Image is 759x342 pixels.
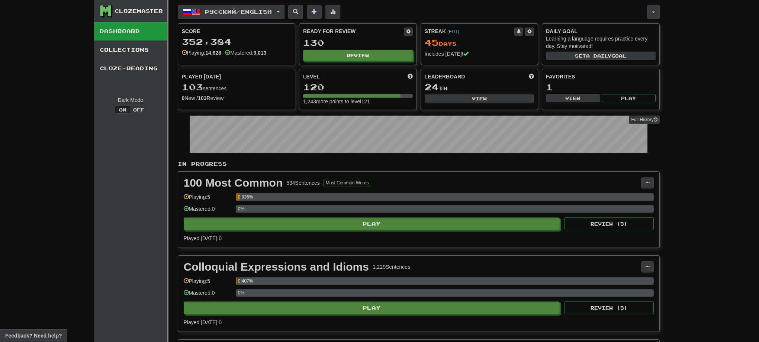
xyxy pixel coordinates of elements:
a: Dashboard [94,22,167,41]
a: Collections [94,41,167,59]
div: 534 Sentences [286,179,320,187]
span: Played [DATE]: 0 [184,319,222,325]
strong: 14,628 [205,50,221,56]
div: 1,229 Sentences [373,263,410,271]
button: Off [131,106,147,114]
div: Dark Mode [100,96,162,104]
button: Play [602,94,656,102]
span: 45 [425,37,439,48]
span: 103 [182,82,203,92]
button: Review (5) [565,217,654,230]
span: Played [DATE]: 0 [184,235,222,241]
div: 0.936% [238,193,239,201]
div: 352,384 [182,37,292,46]
div: Colloquial Expressions and Idioms [184,261,369,272]
button: Play [184,217,560,230]
span: Русский / English [205,9,272,15]
span: a daily [586,53,611,58]
div: sentences [182,83,292,92]
button: Review (5) [565,301,654,314]
button: View [546,94,600,102]
div: 1,243 more points to level 121 [303,98,413,105]
div: New / Review [182,94,292,102]
div: Playing: 5 [184,193,232,206]
a: (EDT) [447,29,459,34]
a: Cloze-Reading [94,59,167,78]
p: In Progress [178,160,660,168]
span: Leaderboard [425,73,465,80]
div: th [425,83,534,92]
button: View [425,94,534,103]
div: Mastered: [225,49,266,57]
a: Full History [629,116,659,124]
span: This week in points, UTC [529,73,534,80]
div: Playing: 5 [184,277,232,290]
span: Played [DATE] [182,73,221,80]
div: Streak [425,28,515,35]
div: Score [182,28,292,35]
span: Open feedback widget [5,332,62,339]
div: Clozemaster [115,7,163,15]
strong: 0 [182,95,185,101]
span: 24 [425,82,439,92]
div: Ready for Review [303,28,404,35]
div: Favorites [546,73,656,80]
strong: 103 [198,95,206,101]
button: Most Common Words [324,179,371,187]
button: Seta dailygoal [546,52,656,60]
div: Learning a language requires practice every day. Stay motivated! [546,35,656,50]
span: Level [303,73,320,80]
div: Mastered: 0 [184,289,232,301]
button: Play [184,301,560,314]
span: Score more points to level up [408,73,413,80]
button: More stats [325,5,340,19]
button: On [115,106,131,114]
div: 130 [303,38,413,47]
div: 1 [546,83,656,92]
button: Add sentence to collection [307,5,322,19]
div: 100 Most Common [184,177,283,188]
button: Review [303,50,413,61]
div: Daily Goal [546,28,656,35]
div: Playing: [182,49,222,57]
strong: 9,013 [253,50,266,56]
div: 120 [303,83,413,92]
div: Day s [425,38,534,48]
button: Search sentences [288,5,303,19]
div: Mastered: 0 [184,205,232,217]
div: Includes [DATE]! [425,50,534,58]
button: Русский/English [178,5,284,19]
